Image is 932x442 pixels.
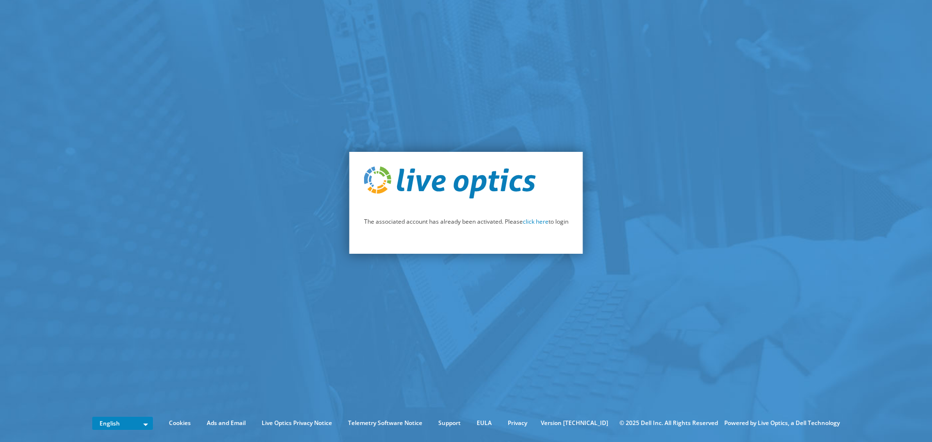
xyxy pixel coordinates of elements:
[254,418,339,428] a: Live Optics Privacy Notice
[500,418,534,428] a: Privacy
[536,418,613,428] li: Version [TECHNICAL_ID]
[341,418,430,428] a: Telemetry Software Notice
[364,166,536,198] img: live_optics_svg.svg
[200,418,253,428] a: Ads and Email
[364,216,568,227] p: The associated account has already been activated. Please to login
[469,418,499,428] a: EULA
[724,418,840,428] li: Powered by Live Optics, a Dell Technology
[162,418,198,428] a: Cookies
[431,418,468,428] a: Support
[615,418,723,428] li: © 2025 Dell Inc. All Rights Reserved
[523,217,549,226] a: click here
